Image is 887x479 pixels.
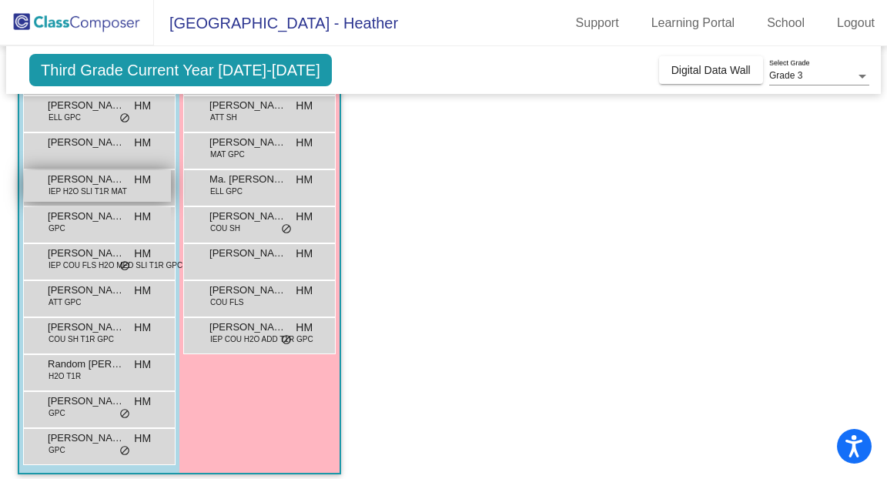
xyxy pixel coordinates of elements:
span: ATT SH [210,112,237,123]
span: H2O T1R [49,370,81,382]
span: HM [296,283,313,299]
span: [PERSON_NAME] [48,246,125,261]
span: COU SH T1R GPC [49,333,114,345]
span: [PERSON_NAME] [48,98,125,113]
span: HM [134,246,151,262]
span: Ma. [PERSON_NAME] [209,172,286,187]
span: HM [134,135,151,151]
span: [PERSON_NAME] [48,394,125,409]
span: [PERSON_NAME] [209,209,286,224]
a: Logout [825,11,887,35]
span: do_not_disturb_alt [119,408,130,420]
span: [PERSON_NAME] [209,98,286,113]
span: HM [296,135,313,151]
span: HM [134,209,151,225]
span: do_not_disturb_alt [281,334,292,347]
span: do_not_disturb_alt [119,112,130,125]
span: ELL GPC [49,112,81,123]
span: HM [296,246,313,262]
span: Grade 3 [769,70,802,81]
a: Support [564,11,631,35]
span: IEP H2O SLI T1R MAT [49,186,127,197]
span: GPC [49,223,65,234]
span: COU FLS [210,296,243,308]
span: [PERSON_NAME] [209,246,286,261]
span: do_not_disturb_alt [281,223,292,236]
button: Digital Data Wall [659,56,763,84]
span: HM [134,98,151,114]
span: HM [296,320,313,336]
span: HM [134,172,151,188]
span: GPC [49,444,65,456]
span: [PERSON_NAME] [48,283,125,298]
span: MAT GPC [210,149,245,160]
span: IEP COU FLS H2O MED SLI T1R GPC [49,260,182,271]
span: [PERSON_NAME] [48,135,125,150]
span: HM [296,98,313,114]
span: [PERSON_NAME] [48,209,125,224]
span: HM [134,283,151,299]
span: do_not_disturb_alt [119,260,130,273]
span: IEP COU H2O ADD T1R GPC [210,333,313,345]
span: COU SH [210,223,240,234]
span: Random [PERSON_NAME] [48,357,125,372]
span: [GEOGRAPHIC_DATA] - Heather [154,11,398,35]
span: [PERSON_NAME] [209,135,286,150]
span: do_not_disturb_alt [119,445,130,457]
span: Third Grade Current Year [DATE]-[DATE] [29,54,332,86]
span: [PERSON_NAME] [48,320,125,335]
a: Learning Portal [639,11,748,35]
span: ELL GPC [210,186,243,197]
span: HM [134,357,151,373]
span: [PERSON_NAME] [209,320,286,335]
span: GPC [49,407,65,419]
span: HM [296,209,313,225]
span: ATT GPC [49,296,81,308]
span: HM [134,394,151,410]
span: [PERSON_NAME] [48,172,125,187]
span: [PERSON_NAME] [209,283,286,298]
a: School [755,11,817,35]
span: Digital Data Wall [671,64,751,76]
span: HM [134,430,151,447]
span: [PERSON_NAME] [48,430,125,446]
span: HM [134,320,151,336]
span: HM [296,172,313,188]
